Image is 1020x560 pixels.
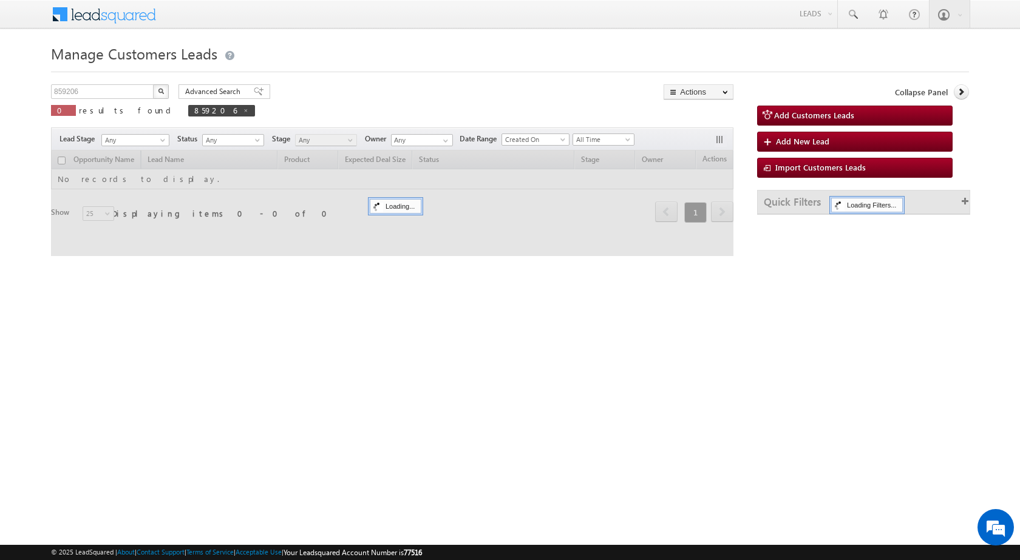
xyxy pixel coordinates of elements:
span: Owner [365,133,391,144]
span: Created On [502,134,565,145]
span: Add New Lead [776,136,829,146]
span: 77516 [404,548,422,557]
span: Import Customers Leads [775,162,866,172]
a: Terms of Service [186,548,234,556]
span: Add Customers Leads [774,110,854,120]
span: Any [102,135,165,146]
span: Status [177,133,202,144]
div: Loading... [370,199,421,214]
a: Any [202,134,264,146]
input: Type to Search [391,134,453,146]
span: Stage [272,133,295,144]
span: Any [203,135,260,146]
button: Actions [664,84,733,100]
span: Any [296,135,353,146]
span: Your Leadsquared Account Number is [284,548,422,557]
div: Loading Filters... [831,198,903,212]
a: Created On [501,133,569,146]
a: Any [295,134,357,146]
span: © 2025 LeadSquared | | | | | [51,547,422,558]
a: Contact Support [137,548,185,556]
span: 859206 [194,105,237,115]
span: Manage Customers Leads [51,44,217,63]
span: Lead Stage [59,133,100,144]
span: Collapse Panel [895,87,948,98]
span: results found [79,105,175,115]
a: Acceptable Use [236,548,282,556]
span: Date Range [460,133,501,144]
span: 0 [57,105,70,115]
a: All Time [573,133,634,146]
a: Show All Items [437,135,452,147]
a: Any [101,134,169,146]
span: Advanced Search [185,86,244,97]
a: About [117,548,135,556]
span: All Time [573,134,631,145]
img: Search [158,88,164,94]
